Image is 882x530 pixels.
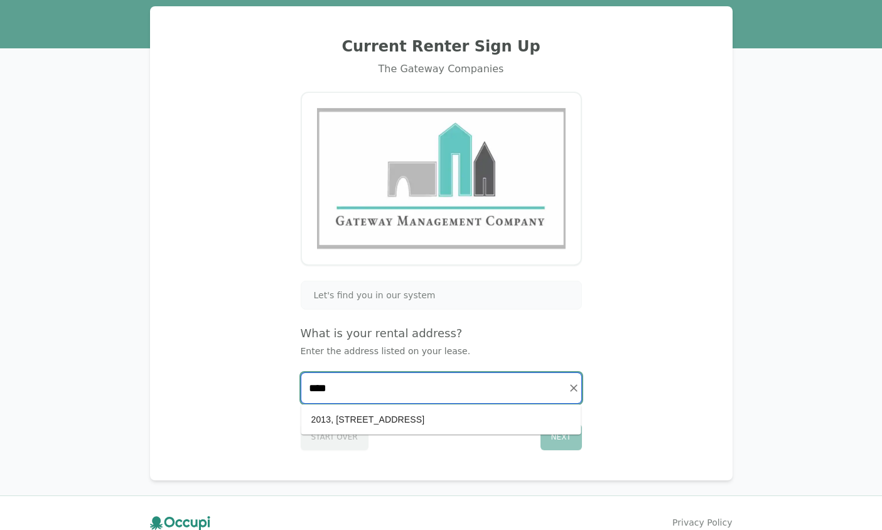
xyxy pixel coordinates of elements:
[165,62,718,77] div: The Gateway Companies
[672,516,732,529] a: Privacy Policy
[301,325,582,342] h4: What is your rental address?
[314,289,436,301] span: Let's find you in our system
[165,36,718,57] h2: Current Renter Sign Up
[301,373,581,403] input: Start typing...
[301,345,582,357] p: Enter the address listed on your lease.
[317,108,566,249] img: Gateway Management
[301,409,581,430] li: 2013, [STREET_ADDRESS]
[565,379,583,397] button: Clear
